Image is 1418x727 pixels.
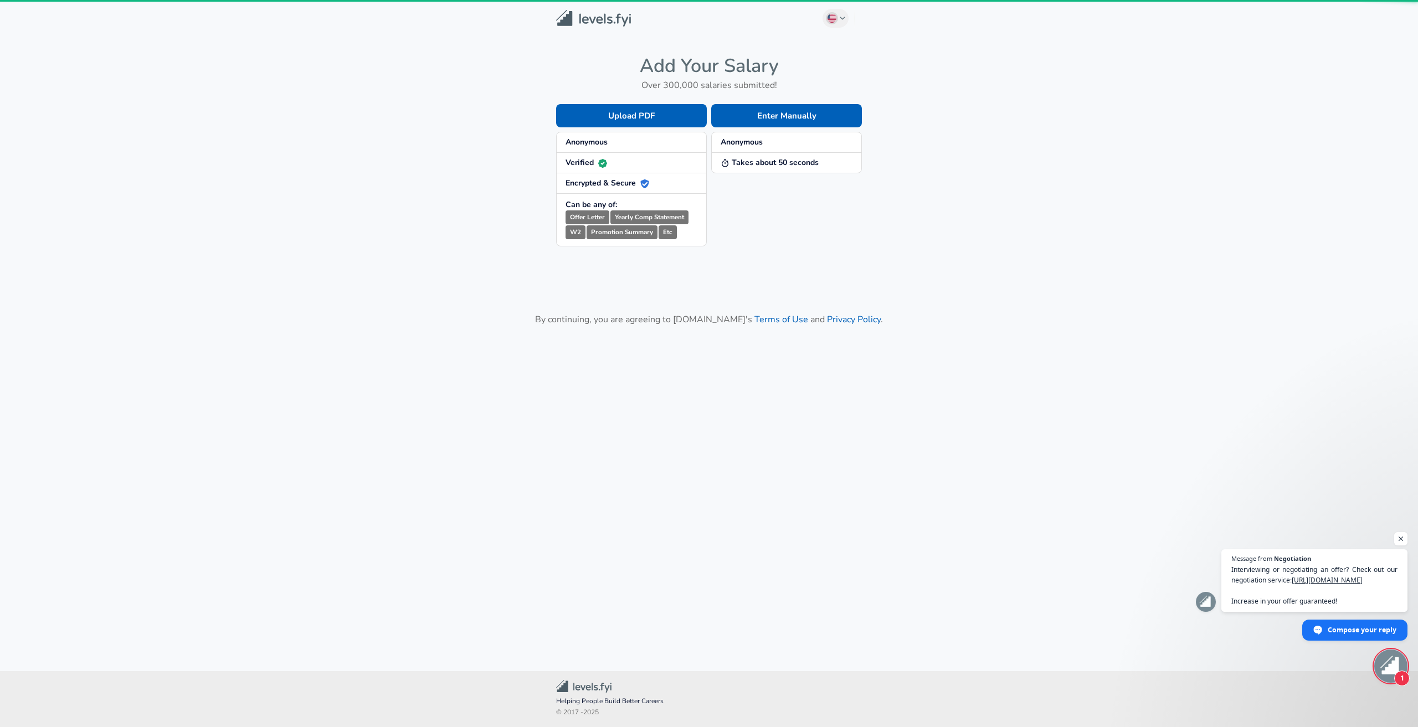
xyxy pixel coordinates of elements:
a: Terms of Use [754,313,808,326]
button: English (US) [823,9,849,28]
button: Enter Manually [711,104,862,127]
small: Yearly Comp Statement [610,210,689,224]
small: W2 [566,225,585,239]
h4: Add Your Salary [556,54,862,78]
strong: Anonymous [721,137,763,147]
span: Helping People Build Better Careers [556,696,862,707]
span: Compose your reply [1328,620,1396,640]
button: Upload PDF [556,104,707,127]
img: Levels.fyi [556,10,631,27]
img: English (US) [828,14,836,23]
strong: Encrypted & Secure [566,178,649,188]
span: Interviewing or negotiating an offer? Check out our negotiation service: Increase in your offer g... [1231,564,1398,606]
strong: Can be any of: [566,199,617,210]
img: Levels.fyi Community [556,680,612,693]
div: Open chat [1374,649,1407,683]
strong: Verified [566,157,607,168]
small: Etc [659,225,677,239]
span: © 2017 - 2025 [556,707,862,718]
span: Negotiation [1274,555,1311,561]
strong: Anonymous [566,137,608,147]
span: Message from [1231,555,1272,561]
h6: Over 300,000 salaries submitted! [556,78,862,93]
small: Promotion Summary [587,225,657,239]
small: Offer Letter [566,210,609,224]
strong: Takes about 50 seconds [721,157,819,168]
a: Privacy Policy [827,313,881,326]
span: 1 [1394,671,1410,686]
